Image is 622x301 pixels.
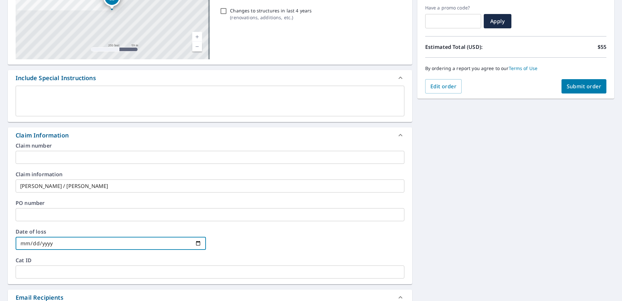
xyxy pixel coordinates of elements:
label: Claim information [16,172,404,177]
p: Estimated Total (USD): [425,43,516,51]
span: Apply [489,18,506,25]
button: Edit order [425,79,462,93]
span: Submit order [567,83,602,90]
a: Terms of Use [509,65,538,71]
p: By ordering a report you agree to our [425,65,606,71]
a: Current Level 17, Zoom Out [192,42,202,51]
div: Include Special Instructions [16,74,96,82]
div: Include Special Instructions [8,70,412,86]
label: Date of loss [16,229,206,234]
p: $55 [598,43,606,51]
button: Submit order [561,79,607,93]
label: Have a promo code? [425,5,481,11]
label: PO number [16,200,404,206]
div: Claim Information [8,127,412,143]
p: Changes to structures in last 4 years [230,7,312,14]
label: Claim number [16,143,404,148]
button: Apply [484,14,511,28]
span: Edit order [430,83,457,90]
div: Claim Information [16,131,69,140]
label: Cat ID [16,258,404,263]
p: ( renovations, additions, etc. ) [230,14,312,21]
a: Current Level 17, Zoom In [192,32,202,42]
